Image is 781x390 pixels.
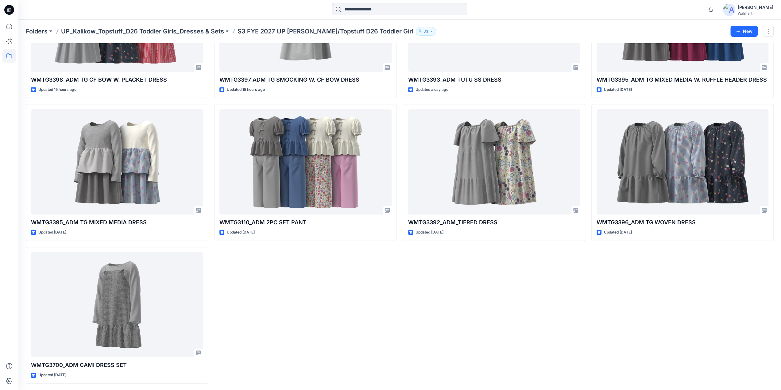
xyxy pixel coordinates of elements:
[31,75,203,84] p: WMTG3398_ADM TG CF BOW W. PLACKET DRESS
[61,27,224,36] a: UP_Kalikow_Topstuff_D26 Toddler Girls_Dresses & Sets
[597,109,768,214] a: WMTG3396_ADM TG WOVEN DRESS
[416,27,436,36] button: 33
[738,4,773,11] div: [PERSON_NAME]
[26,27,48,36] a: Folders
[597,75,768,84] p: WMTG3395_ADM TG MIXED MEDIA W. RUFFLE HEADER DRESS
[408,109,580,214] a: WMTG3392_ADM_TIERED DRESS
[604,229,632,236] p: Updated [DATE]
[416,87,448,93] p: Updated a day ago
[219,75,391,84] p: WMTG3397_ADM TG SMOCKING W. CF BOW DRESS
[38,87,76,93] p: Updated 15 hours ago
[408,75,580,84] p: WMTG3393_ADM TUTU SS DRESS
[597,218,768,227] p: WMTG3396_ADM TG WOVEN DRESS
[38,229,66,236] p: Updated [DATE]
[31,109,203,214] a: WMTG3395_ADM TG MIXED MEDIA DRESS
[31,361,203,369] p: WMTG3700_ADM CAMI DRESS SET
[31,252,203,357] a: WMTG3700_ADM CAMI DRESS SET
[238,27,413,36] p: S3 FYE 2027 UP [PERSON_NAME]/Topstuff D26 Toddler Girl
[604,87,632,93] p: Updated [DATE]
[723,4,735,16] img: avatar
[730,26,758,37] button: New
[38,372,66,378] p: Updated [DATE]
[227,229,255,236] p: Updated [DATE]
[408,218,580,227] p: WMTG3392_ADM_TIERED DRESS
[219,218,391,227] p: WMTG3110_ADM 2PC SET PANT
[423,28,428,35] p: 33
[738,11,773,16] div: Walmart
[416,229,443,236] p: Updated [DATE]
[227,87,265,93] p: Updated 15 hours ago
[31,218,203,227] p: WMTG3395_ADM TG MIXED MEDIA DRESS
[219,109,391,214] a: WMTG3110_ADM 2PC SET PANT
